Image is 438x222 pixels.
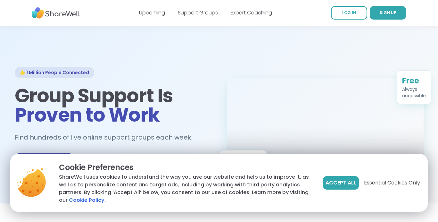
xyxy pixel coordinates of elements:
[364,179,420,187] span: Essential Cookies Only
[139,9,165,16] a: Upcoming
[178,9,218,16] a: Support Groups
[15,132,199,143] h2: Find hundreds of live online support groups each week.
[370,6,406,20] a: SIGN UP
[15,86,211,124] h1: Group Support Is
[380,10,396,15] span: SIGN UP
[15,101,160,128] span: Proven to Work
[69,196,106,204] a: Cookie Policy.
[331,6,367,20] a: LOG IN
[15,153,73,171] a: Join Now
[32,4,80,22] img: ShareWell Nav Logo
[326,179,356,187] span: Accept All
[231,9,272,16] a: Expert Coaching
[402,86,426,99] div: Always accessible
[323,176,359,190] button: Accept All
[402,76,426,86] div: Free
[59,173,313,204] p: ShareWell uses cookies to understand the way you use our website and help us to improve it, as we...
[342,10,356,15] span: LOG IN
[15,67,94,78] div: 🌟 1 Million People Connected
[59,162,313,173] p: Cookie Preferences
